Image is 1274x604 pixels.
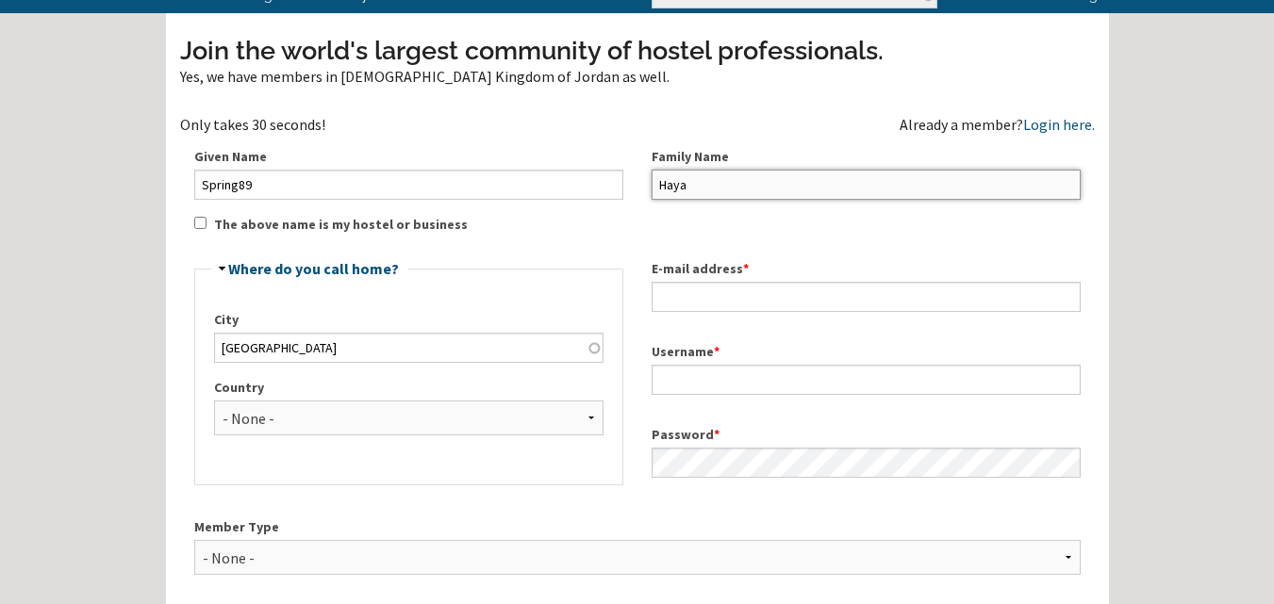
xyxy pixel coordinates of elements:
[714,343,720,360] span: This field is required.
[900,117,1095,132] div: Already a member?
[652,365,1081,395] input: Spaces are allowed; punctuation is not allowed except for periods, hyphens, apostrophes, and unde...
[652,282,1081,312] input: A valid e-mail address. All e-mails from the system will be sent to this address. The e-mail addr...
[652,147,1081,167] label: Family Name
[228,259,399,278] a: Where do you call home?
[180,69,1095,84] div: Yes, we have members in [DEMOGRAPHIC_DATA] Kingdom of Jordan as well.
[214,378,604,398] label: Country
[180,33,1095,69] h3: Join the world's largest community of hostel professionals.
[194,147,623,167] label: Given Name
[214,310,604,330] label: City
[1023,115,1095,134] a: Login here.
[180,117,637,132] div: Only takes 30 seconds!
[652,342,1081,362] label: Username
[652,425,1081,445] label: Password
[214,215,468,235] label: The above name is my hostel or business
[743,260,749,277] span: This field is required.
[714,426,720,443] span: This field is required.
[652,259,1081,279] label: E-mail address
[194,517,1081,537] label: Member Type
